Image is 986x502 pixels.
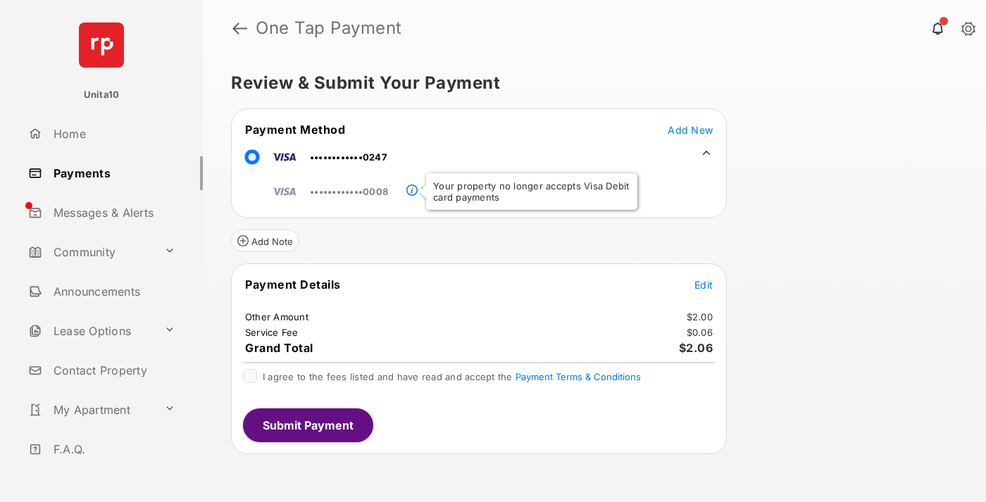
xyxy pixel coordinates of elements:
[426,173,637,210] div: Your property no longer accepts Visa Debit card payments
[23,156,203,190] a: Payments
[23,235,158,269] a: Community
[23,275,203,308] a: Announcements
[263,371,641,382] span: I agree to the fees listed and have read and accept the
[243,408,373,442] button: Submit Payment
[244,326,299,339] td: Service Fee
[418,174,536,198] a: Payment Method Unavailable
[231,75,947,92] h5: Review & Submit Your Payment
[686,326,713,339] td: $0.06
[244,310,309,323] td: Other Amount
[231,230,299,252] button: Add Note
[310,151,387,163] span: ••••••••••••0247
[694,277,713,291] button: Edit
[84,88,120,102] p: Unita10
[23,353,203,387] a: Contact Property
[668,124,713,136] span: Add New
[245,341,313,355] span: Grand Total
[516,371,641,382] button: I agree to the fees listed and have read and accept the
[310,186,388,197] span: ••••••••••••0008
[23,393,158,427] a: My Apartment
[245,123,345,137] span: Payment Method
[668,123,713,137] button: Add New
[686,310,713,323] td: $2.00
[679,341,713,355] span: $2.06
[23,117,203,151] a: Home
[23,314,158,348] a: Lease Options
[245,277,341,291] span: Payment Details
[256,20,402,37] strong: One Tap Payment
[694,279,713,291] span: Edit
[79,23,124,68] img: svg+xml;base64,PHN2ZyB4bWxucz0iaHR0cDovL3d3dy53My5vcmcvMjAwMC9zdmciIHdpZHRoPSI2NCIgaGVpZ2h0PSI2NC...
[23,432,203,466] a: F.A.Q.
[23,196,203,230] a: Messages & Alerts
